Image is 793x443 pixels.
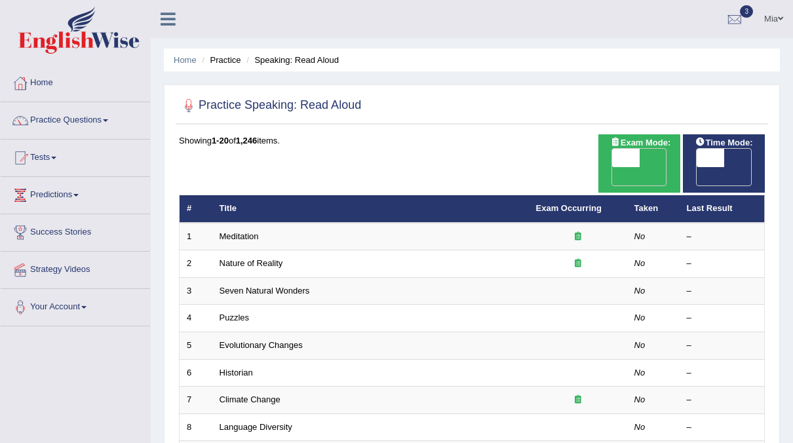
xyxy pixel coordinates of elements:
a: Seven Natural Wonders [220,286,310,296]
a: Strategy Videos [1,252,150,284]
th: # [180,195,212,223]
em: No [634,340,646,350]
a: Home [1,65,150,98]
div: – [687,394,758,406]
h2: Practice Speaking: Read Aloud [179,96,361,115]
em: No [634,368,646,377]
th: Taken [627,195,680,223]
a: Predictions [1,177,150,210]
a: Historian [220,368,253,377]
td: 8 [180,414,212,441]
a: Home [174,55,197,65]
div: Exam occurring question [536,231,620,243]
div: – [687,285,758,298]
b: 1-20 [212,136,229,145]
b: 1,246 [236,136,258,145]
div: – [687,231,758,243]
a: Your Account [1,289,150,322]
th: Title [212,195,529,223]
span: 3 [740,5,753,18]
em: No [634,286,646,296]
em: No [634,422,646,432]
a: Tests [1,140,150,172]
td: 4 [180,305,212,332]
div: – [687,421,758,434]
div: Showing of items. [179,134,765,147]
li: Speaking: Read Aloud [243,54,339,66]
div: – [687,312,758,324]
span: Time Mode: [690,136,758,149]
em: No [634,395,646,404]
li: Practice [199,54,241,66]
td: 2 [180,250,212,278]
a: Practice Questions [1,102,150,135]
span: Exam Mode: [605,136,676,149]
a: Exam Occurring [536,203,602,213]
div: Show exams occurring in exams [598,134,680,193]
td: 5 [180,332,212,360]
em: No [634,258,646,268]
em: No [634,231,646,241]
div: – [687,339,758,352]
td: 6 [180,359,212,387]
div: – [687,258,758,270]
th: Last Result [680,195,765,223]
td: 7 [180,387,212,414]
a: Climate Change [220,395,280,404]
td: 3 [180,277,212,305]
div: – [687,367,758,379]
em: No [634,313,646,322]
td: 1 [180,223,212,250]
div: Exam occurring question [536,258,620,270]
a: Meditation [220,231,259,241]
a: Success Stories [1,214,150,247]
a: Puzzles [220,313,250,322]
div: Exam occurring question [536,394,620,406]
a: Language Diversity [220,422,292,432]
a: Nature of Reality [220,258,283,268]
a: Evolutionary Changes [220,340,303,350]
